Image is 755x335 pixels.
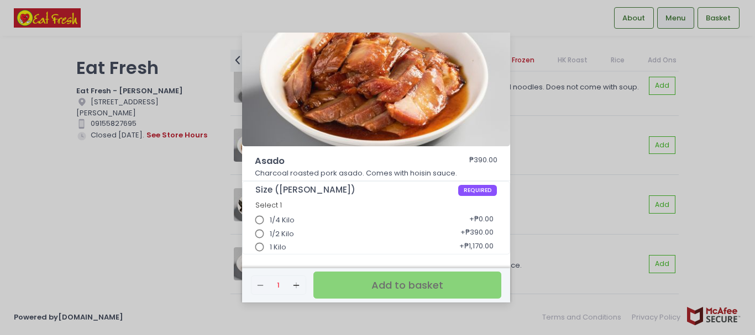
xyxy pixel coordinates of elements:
span: Select 1 [255,200,282,210]
span: 1/2 Kilo [270,228,294,240]
span: 1 Kilo [270,242,286,253]
button: Add to basket [313,272,501,299]
span: Size ([PERSON_NAME]) [255,185,458,195]
span: 1/4 Kilo [270,215,295,226]
span: REQUIRED [458,185,497,196]
div: ₱390.00 [469,155,497,168]
p: Charcoal roasted pork asado. Comes with hoisin sauce. [255,168,498,179]
div: + ₱390.00 [457,224,497,244]
div: + ₱1,170.00 [455,237,497,258]
div: + ₱0.00 [465,210,497,231]
span: Asado [255,155,437,168]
